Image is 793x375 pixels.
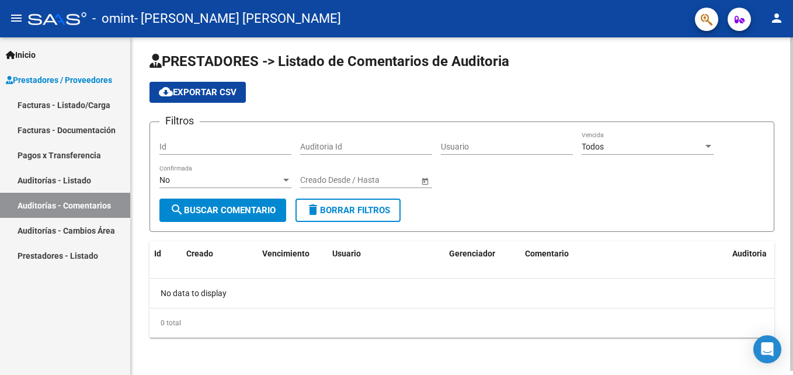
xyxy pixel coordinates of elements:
span: Buscar Comentario [170,205,276,216]
span: - omint [92,6,134,32]
mat-icon: cloud_download [159,85,173,99]
button: Exportar CSV [149,82,246,103]
span: Borrar Filtros [306,205,390,216]
datatable-header-cell: Auditoria [728,241,774,266]
span: - [PERSON_NAME] [PERSON_NAME] [134,6,341,32]
button: Buscar Comentario [159,199,286,222]
datatable-header-cell: Usuario [328,241,444,266]
div: 0 total [149,308,774,338]
span: Comentario [525,249,569,258]
input: Fecha inicio [300,175,343,185]
mat-icon: delete [306,203,320,217]
datatable-header-cell: Gerenciador [444,241,520,266]
datatable-header-cell: Comentario [520,241,728,266]
span: Vencimiento [262,249,309,258]
datatable-header-cell: Vencimiento [258,241,328,266]
span: Exportar CSV [159,87,236,98]
span: No [159,175,170,185]
mat-icon: search [170,203,184,217]
button: Open calendar [419,175,431,187]
span: Auditoria [732,249,767,258]
datatable-header-cell: Creado [182,241,258,266]
button: Borrar Filtros [295,199,401,222]
h3: Filtros [159,113,200,129]
input: Fecha fin [353,175,410,185]
span: Prestadores / Proveedores [6,74,112,86]
span: Usuario [332,249,361,258]
span: Gerenciador [449,249,495,258]
datatable-header-cell: Id [149,241,182,266]
span: PRESTADORES -> Listado de Comentarios de Auditoria [149,53,509,70]
span: Todos [582,142,604,151]
div: No data to display [149,279,774,308]
span: Id [154,249,161,258]
span: Creado [186,249,213,258]
div: Open Intercom Messenger [753,335,781,363]
mat-icon: person [770,11,784,25]
mat-icon: menu [9,11,23,25]
span: Inicio [6,48,36,61]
